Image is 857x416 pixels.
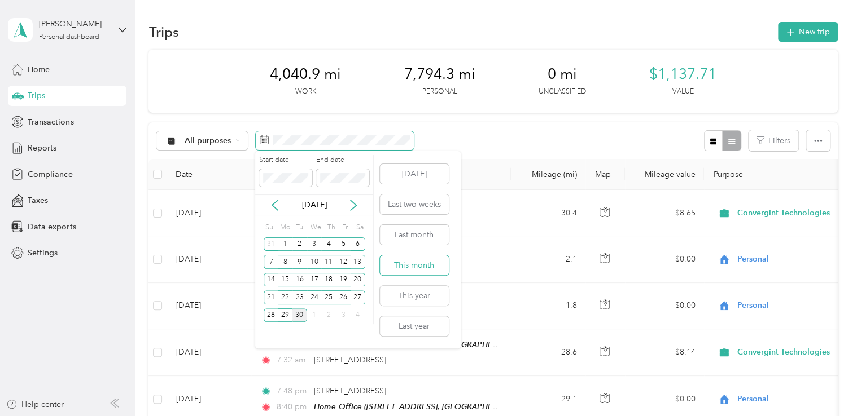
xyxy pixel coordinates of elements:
button: New trip [778,22,838,42]
button: Filters [749,130,798,151]
span: All purposes [185,137,231,145]
div: 3 [307,237,322,251]
span: Personal [737,253,841,265]
div: 1 [307,308,322,322]
span: Home [28,64,50,76]
button: Last month [380,225,449,245]
button: This month [380,255,449,275]
span: Compliance [28,169,72,180]
th: Mileage (mi) [511,159,585,190]
div: 28 [264,308,278,322]
span: Convergint Technologies [737,207,841,219]
div: Personal dashboard [39,34,99,41]
div: 25 [321,290,336,304]
td: $0.00 [625,283,704,329]
div: 29 [278,308,292,322]
th: Map [585,159,625,190]
td: $0.00 [625,236,704,282]
div: 24 [307,290,322,304]
td: 1.8 [511,283,585,329]
span: Reports [28,142,56,154]
p: Value [672,87,693,97]
div: 23 [292,290,307,304]
div: 3 [336,308,351,322]
p: Personal [422,87,457,97]
p: [DATE] [291,199,338,211]
span: 8:40 pm [277,401,309,413]
span: 7:48 pm [277,385,309,397]
div: Sa [355,219,365,235]
td: [DATE] [167,236,251,282]
label: Start date [259,155,312,165]
div: 8 [278,255,292,269]
p: Work [295,87,316,97]
div: 22 [278,290,292,304]
div: 20 [351,273,365,287]
div: 5 [336,237,351,251]
span: Data exports [28,221,76,233]
span: $1,137.71 [649,65,716,83]
div: 17 [307,273,322,287]
div: 31 [264,237,278,251]
span: [STREET_ADDRESS] [314,386,386,396]
span: Taxes [28,194,48,206]
div: We [309,219,322,235]
th: Date [167,159,251,190]
span: Settings [28,247,58,259]
button: Last two weeks [380,194,449,214]
div: 1 [278,237,292,251]
button: Last year [380,316,449,336]
iframe: Everlance-gr Chat Button Frame [794,353,857,416]
div: Fr [340,219,351,235]
div: 2 [321,308,336,322]
div: Th [325,219,336,235]
div: 21 [264,290,278,304]
td: [DATE] [167,283,251,329]
span: 7,794.3 mi [404,65,475,83]
div: 11 [321,255,336,269]
button: [DATE] [380,164,449,184]
div: 13 [351,255,365,269]
span: Personal [737,299,841,312]
span: 4,040.9 mi [270,65,341,83]
button: This year [380,286,449,306]
span: Trips [28,90,45,101]
div: 6 [351,237,365,251]
div: 14 [264,273,278,287]
div: 12 [336,255,351,269]
p: Unclassified [539,87,586,97]
h1: Trips [148,26,178,38]
td: $8.14 [625,329,704,376]
div: 27 [351,290,365,304]
button: Help center [6,399,64,410]
div: 30 [292,308,307,322]
td: 28.6 [511,329,585,376]
div: 15 [278,273,292,287]
div: 19 [336,273,351,287]
span: Home Office ([STREET_ADDRESS], [GEOGRAPHIC_DATA], [US_STATE]) [314,402,567,411]
span: Convergint Technologies [737,346,841,359]
label: End date [316,155,369,165]
span: 0 mi [548,65,577,83]
div: Su [264,219,274,235]
th: Mileage value [625,159,704,190]
div: Tu [294,219,305,235]
td: 2.1 [511,236,585,282]
td: 30.4 [511,190,585,236]
div: 4 [351,308,365,322]
td: [DATE] [167,190,251,236]
div: 10 [307,255,322,269]
span: Personal [737,393,841,405]
div: 26 [336,290,351,304]
td: $8.65 [625,190,704,236]
div: [PERSON_NAME] [39,18,110,30]
div: 7 [264,255,278,269]
div: 16 [292,273,307,287]
span: Transactions [28,116,73,128]
div: 4 [321,237,336,251]
span: [STREET_ADDRESS] [314,355,386,365]
td: [DATE] [167,329,251,376]
div: Mo [278,219,290,235]
div: 2 [292,237,307,251]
